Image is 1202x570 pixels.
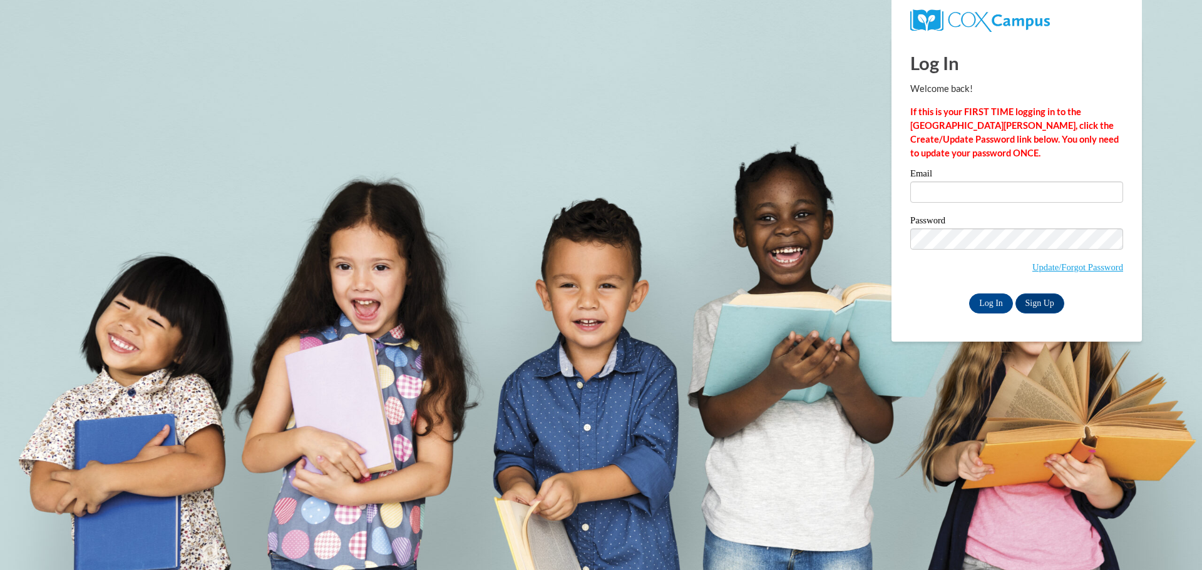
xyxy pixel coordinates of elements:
a: Sign Up [1015,293,1064,313]
input: Log In [969,293,1013,313]
img: COX Campus [910,9,1050,32]
a: COX Campus [910,14,1050,25]
strong: If this is your FIRST TIME logging in to the [GEOGRAPHIC_DATA][PERSON_NAME], click the Create/Upd... [910,106,1119,158]
a: Update/Forgot Password [1032,262,1123,272]
label: Password [910,216,1123,228]
p: Welcome back! [910,82,1123,96]
label: Email [910,169,1123,181]
h1: Log In [910,50,1123,76]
